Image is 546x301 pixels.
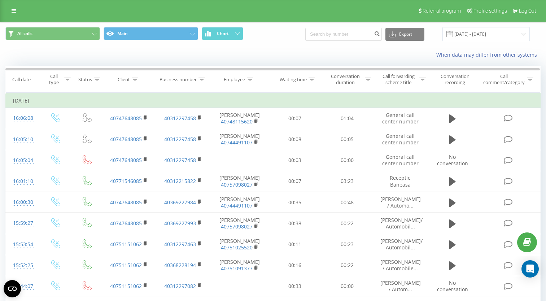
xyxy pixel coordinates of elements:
td: [PERSON_NAME] [210,108,269,129]
td: 00:33 [269,276,321,297]
div: Business number [160,77,197,83]
a: 40751151062 [110,241,142,248]
td: 00:00 [321,276,373,297]
td: 00:07 [269,108,321,129]
a: 40747648085 [110,115,142,122]
td: [PERSON_NAME] [210,255,269,276]
div: 16:00:30 [13,195,32,209]
td: 00:11 [269,234,321,255]
span: Profile settings [473,8,507,14]
span: [PERSON_NAME]/ Automobil... [380,217,423,230]
a: 40312297458 [164,115,196,122]
a: 40744491107 [221,202,253,209]
span: Chart [217,31,229,36]
a: 40369227993 [164,220,196,227]
div: Call date [12,77,31,83]
span: All calls [17,31,32,36]
div: Employee [224,77,245,83]
td: 00:07 [269,171,321,192]
div: 16:06:08 [13,111,32,125]
td: 00:08 [269,129,321,150]
button: Open CMP widget [4,280,21,297]
td: 00:03 [269,150,321,171]
div: 15:44:07 [13,279,32,293]
div: Call type [45,73,62,86]
a: 40747648085 [110,199,142,206]
div: Client [118,77,130,83]
a: 40751091377 [221,265,253,272]
a: 40751151062 [110,283,142,289]
td: 00:35 [269,192,321,213]
a: 40748115620 [221,118,253,125]
td: [PERSON_NAME] [210,192,269,213]
td: 00:38 [269,213,321,234]
a: 40771546085 [110,178,142,184]
td: Receptie Baneasa [373,171,427,192]
div: 16:05:04 [13,153,32,167]
span: [PERSON_NAME] / Autom... [380,279,421,293]
div: 16:01:10 [13,174,32,188]
td: [PERSON_NAME] [210,213,269,234]
a: 40312297463 [164,241,196,248]
td: [PERSON_NAME] [210,171,269,192]
td: 00:23 [321,234,373,255]
div: Open Intercom Messenger [521,260,539,278]
div: Call comment/category [483,73,525,86]
div: Waiting time [280,77,307,83]
span: Referral program [423,8,461,14]
a: 40747648085 [110,157,142,163]
button: Main [104,27,198,40]
div: Status [78,77,92,83]
a: 40369227984 [164,199,196,206]
input: Search by number [305,28,382,41]
td: 00:05 [321,129,373,150]
td: [PERSON_NAME] [210,129,269,150]
button: Export [385,28,424,41]
span: No conversation [437,153,468,167]
span: [PERSON_NAME] / Automobile... [380,258,421,272]
div: 15:53:54 [13,237,32,252]
td: [DATE] [6,93,541,108]
button: All calls [5,27,100,40]
td: 00:16 [269,255,321,276]
a: 40757098027 [221,223,253,230]
a: 40312297082 [164,283,196,289]
a: 40747648085 [110,220,142,227]
button: Chart [202,27,243,40]
div: Call forwarding scheme title [380,73,418,86]
a: 40312215822 [164,178,196,184]
a: 40744491107 [221,139,253,146]
span: [PERSON_NAME]/ Automobil... [380,237,423,251]
td: 00:00 [321,150,373,171]
a: 40312297458 [164,136,196,143]
span: Log Out [519,8,536,14]
td: 03:23 [321,171,373,192]
td: [PERSON_NAME] [210,234,269,255]
div: 15:52:25 [13,258,32,272]
a: 40368228194 [164,262,196,269]
a: 40751025520 [221,244,253,251]
div: Conversation duration [327,73,363,86]
div: 15:59:27 [13,216,32,230]
a: When data may differ from other systems [436,51,541,58]
td: General call center number [373,150,427,171]
td: General call center number [373,129,427,150]
td: General call center number [373,108,427,129]
span: [PERSON_NAME] / Automo... [380,196,421,209]
a: 40757098027 [221,181,253,188]
a: 40751151062 [110,262,142,269]
td: 00:22 [321,255,373,276]
a: 40312297458 [164,157,196,163]
div: 16:05:10 [13,132,32,147]
div: Conversation recording [434,73,476,86]
span: No conversation [437,279,468,293]
td: 00:22 [321,213,373,234]
td: 00:48 [321,192,373,213]
a: 40747648085 [110,136,142,143]
td: 01:04 [321,108,373,129]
